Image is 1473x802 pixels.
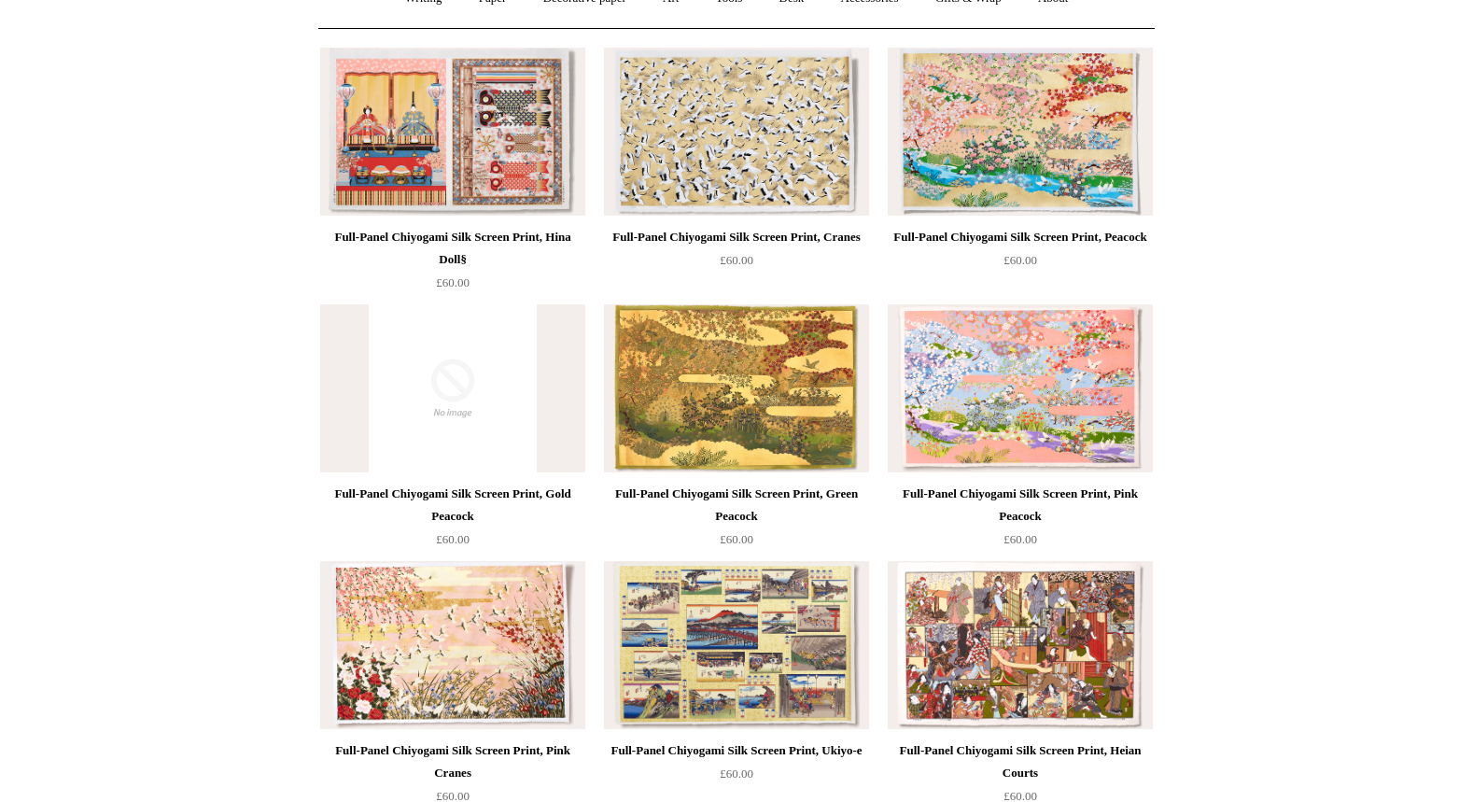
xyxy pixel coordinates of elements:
a: Full-Panel Chiyogami Silk Screen Print, Green Peacock Full-Panel Chiyogami Silk Screen Print, Gre... [604,304,869,472]
span: £60.00 [436,532,470,546]
a: Full-Panel Chiyogami Silk Screen Print, Pink Cranes Full-Panel Chiyogami Silk Screen Print, Pink ... [320,561,585,729]
a: Full-Panel Chiyogami Silk Screen Print, Hina Doll§ £60.00 [320,226,585,303]
a: Full-Panel Chiyogami Silk Screen Print, Gold Peacock £60.00 [320,483,585,559]
a: Full-Panel Chiyogami Silk Screen Print, Cranes £60.00 [604,226,869,303]
img: Full-Panel Chiyogami Silk Screen Print, Green Peacock [604,304,869,472]
img: Full-Panel Chiyogami Silk Screen Print, Pink Cranes [320,561,585,729]
img: Full-Panel Chiyogami Silk Screen Print, Peacock [888,48,1153,216]
div: Full-Panel Chiyogami Silk Screen Print, Hina Doll§ [325,226,581,271]
a: Full-Panel Chiyogami Silk Screen Print, Hina Doll§ Full-Panel Chiyogami Silk Screen Print, Hina D... [320,48,585,216]
a: Full-Panel Chiyogami Silk Screen Print, Peacock Full-Panel Chiyogami Silk Screen Print, Peacock [888,48,1153,216]
div: Full-Panel Chiyogami Silk Screen Print, Cranes [609,226,864,248]
img: Full-Panel Chiyogami Silk Screen Print, Ukiyo-e [604,561,869,729]
div: Full-Panel Chiyogami Silk Screen Print, Green Peacock [609,483,864,528]
span: £60.00 [720,532,753,546]
a: Full-Panel Chiyogami Silk Screen Print, Peacock £60.00 [888,226,1153,303]
span: £60.00 [1003,532,1037,546]
img: Full-Panel Chiyogami Silk Screen Print, Pink Peacock [888,304,1153,472]
img: Full-Panel Chiyogami Silk Screen Print, Heian Courts [888,561,1153,729]
div: Full-Panel Chiyogami Silk Screen Print, Peacock [892,226,1148,248]
div: Full-Panel Chiyogami Silk Screen Print, Heian Courts [892,739,1148,784]
div: Full-Panel Chiyogami Silk Screen Print, Pink Peacock [892,483,1148,528]
div: Full-Panel Chiyogami Silk Screen Print, Pink Cranes [325,739,581,784]
span: £60.00 [720,767,753,781]
img: Full-Panel Chiyogami Silk Screen Print, Cranes [604,48,869,216]
div: Full-Panel Chiyogami Silk Screen Print, Ukiyo-e [609,739,864,762]
span: £60.00 [436,275,470,289]
a: Full-Panel Chiyogami Silk Screen Print, Green Peacock £60.00 [604,483,869,559]
div: Full-Panel Chiyogami Silk Screen Print, Gold Peacock [325,483,581,528]
span: £60.00 [1003,253,1037,267]
a: Full-Panel Chiyogami Silk Screen Print, Pink Peacock £60.00 [888,483,1153,559]
img: Full-Panel Chiyogami Silk Screen Print, Hina Doll§ [320,48,585,216]
img: no-image-2048-a2addb12_grande.gif [320,304,585,472]
a: Full-Panel Chiyogami Silk Screen Print, Ukiyo-e Full-Panel Chiyogami Silk Screen Print, Ukiyo-e [604,561,869,729]
a: Full-Panel Chiyogami Silk Screen Print, Heian Courts Full-Panel Chiyogami Silk Screen Print, Heia... [888,561,1153,729]
a: Full-Panel Chiyogami Silk Screen Print, Pink Peacock Full-Panel Chiyogami Silk Screen Print, Pink... [888,304,1153,472]
a: Full-Panel Chiyogami Silk Screen Print, Cranes Full-Panel Chiyogami Silk Screen Print, Cranes [604,48,869,216]
span: £60.00 [720,253,753,267]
